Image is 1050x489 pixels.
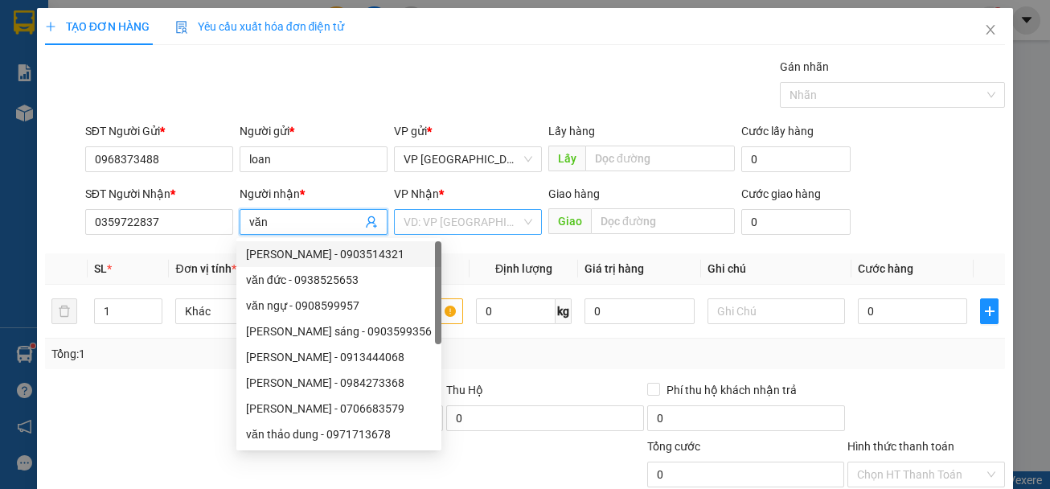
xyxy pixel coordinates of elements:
[701,253,851,285] th: Ghi chú
[556,298,572,324] span: kg
[246,271,432,289] div: văn đức - 0938525653
[85,185,233,203] div: SĐT Người Nhận
[446,384,483,397] span: Thu Hộ
[780,60,829,73] label: Gán nhãn
[236,293,441,318] div: văn ngự - 0908599957
[246,348,432,366] div: [PERSON_NAME] - 0913444068
[51,345,407,363] div: Tổng: 1
[548,125,595,138] span: Lấy hàng
[708,298,845,324] input: Ghi Chú
[45,20,150,33] span: TẠO ĐƠN HÀNG
[236,267,441,293] div: văn đức - 0938525653
[980,298,999,324] button: plus
[660,381,803,399] span: Phí thu hộ khách nhận trả
[968,8,1013,53] button: Close
[585,146,735,171] input: Dọc đường
[847,440,954,453] label: Hình thức thanh toán
[240,122,388,140] div: Người gửi
[858,262,913,275] span: Cước hàng
[240,185,388,203] div: Người nhận
[984,23,997,36] span: close
[495,262,552,275] span: Định lượng
[94,262,107,275] span: SL
[741,209,851,235] input: Cước giao hàng
[175,21,188,34] img: icon
[246,400,432,417] div: [PERSON_NAME] - 0706683579
[365,216,378,228] span: user-add
[394,122,542,140] div: VP gửi
[8,8,233,68] li: Cúc Tùng Limousine
[51,298,77,324] button: delete
[584,298,695,324] input: 0
[236,318,441,344] div: lê văn sáng - 0903599356
[175,20,345,33] span: Yêu cầu xuất hóa đơn điện tử
[647,440,700,453] span: Tổng cước
[741,187,821,200] label: Cước giao hàng
[8,87,111,140] li: VP VP [GEOGRAPHIC_DATA] xe Limousine
[45,21,56,32] span: plus
[741,146,851,172] input: Cước lấy hàng
[246,297,432,314] div: văn ngự - 0908599957
[175,262,236,275] span: Đơn vị tính
[236,396,441,421] div: Văn Hoàng - 0706683579
[404,147,532,171] span: VP Nha Trang xe Limousine
[236,370,441,396] div: Văn Xuân - 0984273368
[741,125,814,138] label: Cước lấy hàng
[591,208,735,234] input: Dọc đường
[236,421,441,447] div: văn thảo dung - 0971713678
[548,187,600,200] span: Giao hàng
[548,146,585,171] span: Lấy
[111,87,214,105] li: VP BX Huế
[246,374,432,392] div: [PERSON_NAME] - 0984273368
[548,208,591,234] span: Giao
[246,425,432,443] div: văn thảo dung - 0971713678
[394,187,439,200] span: VP Nhận
[981,305,998,318] span: plus
[85,122,233,140] div: SĐT Người Gửi
[246,245,432,263] div: [PERSON_NAME] - 0903514321
[185,299,303,323] span: Khác
[246,323,432,340] div: [PERSON_NAME] sáng - 0903599356
[236,241,441,267] div: Phạm Văn Duẩn - 0903514321
[584,262,644,275] span: Giá trị hàng
[236,344,441,370] div: nguyễn văn á - 0913444068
